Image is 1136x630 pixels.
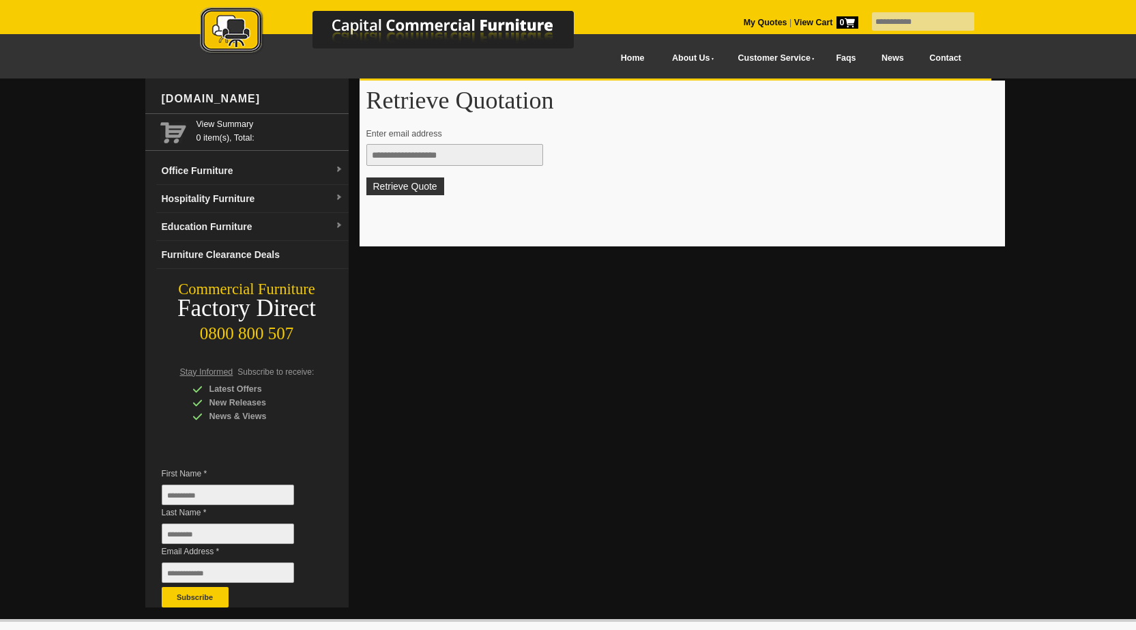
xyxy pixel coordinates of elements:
a: View Cart0 [791,18,858,27]
a: Education Furnituredropdown [156,213,349,241]
span: Last Name * [162,506,315,519]
button: Subscribe [162,587,229,607]
div: [DOMAIN_NAME] [156,78,349,119]
input: First Name * [162,485,294,505]
button: Retrieve Quote [366,177,444,195]
a: News [869,43,916,74]
div: News & Views [192,410,322,423]
a: Faqs [824,43,869,74]
span: Stay Informed [180,367,233,377]
input: Email Address * [162,562,294,583]
a: Customer Service [723,43,823,74]
a: Office Furnituredropdown [156,157,349,185]
span: First Name * [162,467,315,481]
a: Capital Commercial Furniture Logo [162,7,640,61]
div: New Releases [192,396,322,410]
input: Last Name * [162,524,294,544]
span: 0 [836,16,858,29]
div: Commercial Furniture [145,280,349,299]
div: Factory Direct [145,299,349,318]
p: Enter email address [366,127,985,141]
img: dropdown [335,222,343,230]
a: About Us [657,43,723,74]
a: Furniture Clearance Deals [156,241,349,269]
strong: View Cart [794,18,858,27]
img: dropdown [335,194,343,202]
img: Capital Commercial Furniture Logo [162,7,640,57]
h1: Retrieve Quotation [366,87,998,113]
img: dropdown [335,166,343,174]
div: 0800 800 507 [145,317,349,343]
a: View Summary [196,117,343,131]
a: Contact [916,43,974,74]
span: Subscribe to receive: [237,367,314,377]
div: Latest Offers [192,382,322,396]
span: 0 item(s), Total: [196,117,343,143]
a: Hospitality Furnituredropdown [156,185,349,213]
a: My Quotes [744,18,787,27]
span: Email Address * [162,545,315,558]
